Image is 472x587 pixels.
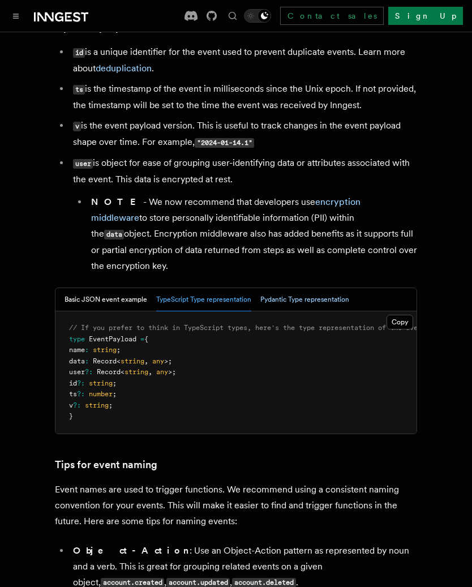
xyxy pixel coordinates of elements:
[121,357,144,365] span: string
[156,368,168,376] span: any
[69,379,77,387] span: id
[280,7,384,25] a: Contact sales
[97,368,121,376] span: Record
[73,48,85,58] code: id
[244,9,271,23] button: Toggle dark mode
[104,230,124,239] code: data
[69,412,73,420] span: }
[388,7,463,25] a: Sign Up
[85,346,89,354] span: :
[109,401,113,409] span: ;
[77,390,85,398] span: ?:
[121,368,125,376] span: <
[70,155,417,274] li: is object for ease of grouping user-identifying data or attributes associated with the event. Thi...
[89,390,113,398] span: number
[73,545,190,556] strong: Object-Action
[77,379,85,387] span: ?:
[70,118,417,151] li: is the event payload version. This is useful to track changes in the event payload shape over tim...
[69,368,85,376] span: user
[85,401,109,409] span: string
[91,196,143,207] strong: NOTE
[93,346,117,354] span: string
[88,194,417,274] li: - We now recommend that developers use to store personally identifiable information (PII) within ...
[195,138,254,148] code: "2024-01-14.1"
[73,122,81,131] code: v
[226,9,239,23] button: Find something...
[85,368,93,376] span: ?:
[69,357,85,365] span: data
[168,368,176,376] span: >;
[73,401,81,409] span: ?:
[156,288,251,311] button: TypeScript Type representation
[113,379,117,387] span: ;
[260,288,349,311] button: Pydantic Type representation
[89,379,113,387] span: string
[69,335,85,343] span: type
[144,335,148,343] span: {
[140,335,144,343] span: =
[73,159,93,169] code: user
[55,482,417,529] p: Event names are used to trigger functions. We recommend using a consistent naming convention for ...
[387,315,413,329] button: Copy
[69,324,461,332] span: // If you prefer to think in TypeScript types, here's the type representation of the event payload:
[89,335,136,343] span: EventPayload
[93,357,117,365] span: Record
[152,357,164,365] span: any
[96,63,152,74] a: deduplication
[85,357,89,365] span: :
[144,357,148,365] span: ,
[73,85,85,95] code: ts
[164,357,172,365] span: >;
[70,81,417,113] li: is the timestamp of the event in milliseconds since the Unix epoch. If not provided, the timestam...
[69,401,73,409] span: v
[65,288,147,311] button: Basic JSON event example
[70,44,417,76] li: is a unique identifier for the event used to prevent duplicate events. Learn more about .
[9,9,23,23] button: Toggle navigation
[69,346,85,354] span: name
[117,346,121,354] span: ;
[69,390,77,398] span: ts
[113,390,117,398] span: ;
[55,457,157,473] a: Tips for event naming
[117,357,121,365] span: <
[125,368,148,376] span: string
[148,368,152,376] span: ,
